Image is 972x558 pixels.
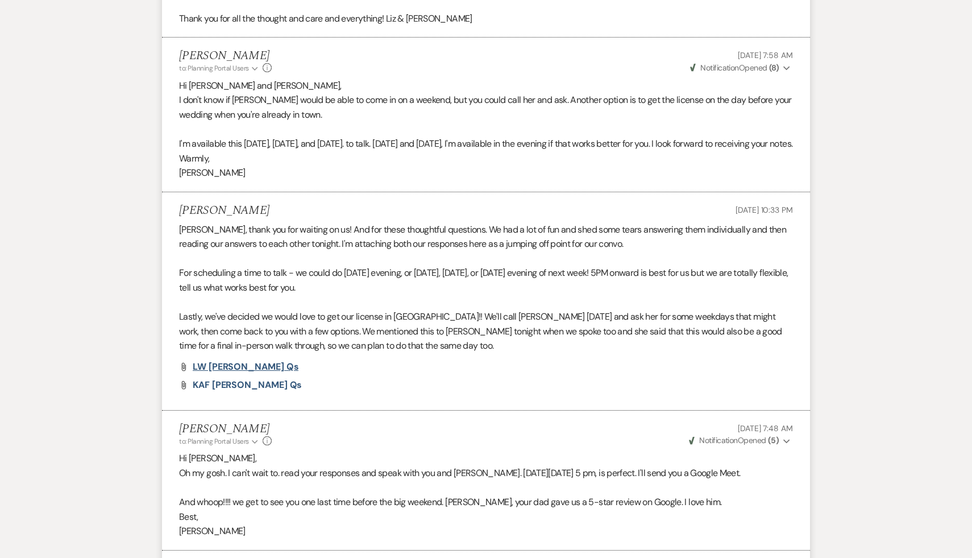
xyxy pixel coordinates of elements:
span: [DATE] 7:58 AM [738,50,793,60]
p: And whoop!!!! we get to see you one last time before the big weekend. [PERSON_NAME], your dad gav... [179,495,793,510]
button: to: Planning Portal Users [179,63,260,73]
strong: ( 8 ) [769,63,779,73]
p: Warmly, [179,151,793,166]
strong: ( 5 ) [768,435,779,445]
p: Oh my gosh. I can't wait to. read your responses and speak with you and [PERSON_NAME]. [DATE][DAT... [179,466,793,481]
button: NotificationOpened (8) [688,62,793,74]
span: [DATE] 7:48 AM [738,423,793,433]
a: LW [PERSON_NAME] qs [193,362,298,371]
h5: [PERSON_NAME] [179,422,272,436]
p: Best, [179,510,793,524]
h5: [PERSON_NAME] [179,204,269,218]
a: KAF [PERSON_NAME] qs [193,381,302,390]
button: to: Planning Portal Users [179,436,260,447]
span: Notification [700,63,738,73]
p: I'm available this [DATE], [DATE], and [DATE]. to talk. [DATE] and [DATE], I'm available in the e... [179,137,793,151]
p: [PERSON_NAME] [179,166,793,180]
span: LW [PERSON_NAME] qs [193,361,298,373]
p: Thank you for all the thought and care and everything! Liz & [PERSON_NAME] [179,11,793,26]
p: [PERSON_NAME] [179,524,793,539]
p: [PERSON_NAME], thank you for waiting on us! And for these thoughtful questions. We had a lot of f... [179,222,793,251]
p: For scheduling a time to talk - we could do [DATE] evening, or [DATE], [DATE], or [DATE] evening ... [179,266,793,295]
span: Notification [699,435,737,445]
button: NotificationOpened (5) [687,435,793,447]
span: to: Planning Portal Users [179,64,249,73]
h5: [PERSON_NAME] [179,49,272,63]
span: Opened [689,435,779,445]
p: I don't know if [PERSON_NAME] would be able to come in on a weekend, but you could call her and a... [179,93,793,122]
span: to: Planning Portal Users [179,437,249,446]
span: KAF [PERSON_NAME] qs [193,379,302,391]
p: Lastly, we've decided we would love to get our license in [GEOGRAPHIC_DATA]!! We'll call [PERSON_... [179,309,793,353]
p: Hi [PERSON_NAME] and [PERSON_NAME], [179,78,793,93]
span: [DATE] 10:33 PM [736,205,793,215]
p: Hi [PERSON_NAME], [179,451,793,466]
span: Opened [690,63,779,73]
